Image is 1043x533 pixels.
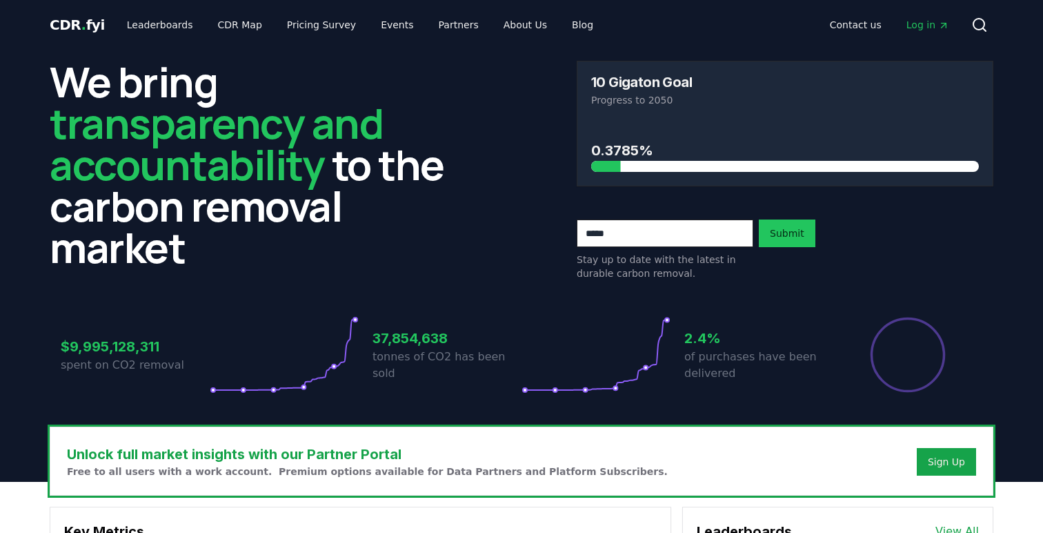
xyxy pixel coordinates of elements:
[493,12,558,37] a: About Us
[50,17,105,33] span: CDR fyi
[372,349,521,382] p: tonnes of CO2 has been sold
[50,15,105,35] a: CDR.fyi
[577,253,753,280] p: Stay up to date with the latest in durable carbon removal.
[50,61,466,268] h2: We bring to the carbon removal market
[928,455,965,469] a: Sign Up
[819,12,960,37] nav: Main
[591,75,692,89] h3: 10 Gigaton Goal
[759,220,815,247] button: Submit
[591,140,979,161] h3: 0.3785%
[67,465,668,478] p: Free to all users with a work account. Premium options available for Data Partners and Platform S...
[917,448,976,476] button: Sign Up
[869,316,946,394] div: Percentage of sales delivered
[50,95,383,193] span: transparency and accountability
[61,357,210,374] p: spent on CO2 removal
[372,328,521,349] h3: 37,854,638
[561,12,604,37] a: Blog
[591,93,979,107] p: Progress to 2050
[428,12,490,37] a: Partners
[276,12,367,37] a: Pricing Survey
[370,12,424,37] a: Events
[67,444,668,465] h3: Unlock full market insights with our Partner Portal
[684,349,833,382] p: of purchases have been delivered
[895,12,960,37] a: Log in
[116,12,604,37] nav: Main
[207,12,273,37] a: CDR Map
[819,12,893,37] a: Contact us
[61,336,210,357] h3: $9,995,128,311
[906,18,949,32] span: Log in
[684,328,833,349] h3: 2.4%
[116,12,204,37] a: Leaderboards
[81,17,86,33] span: .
